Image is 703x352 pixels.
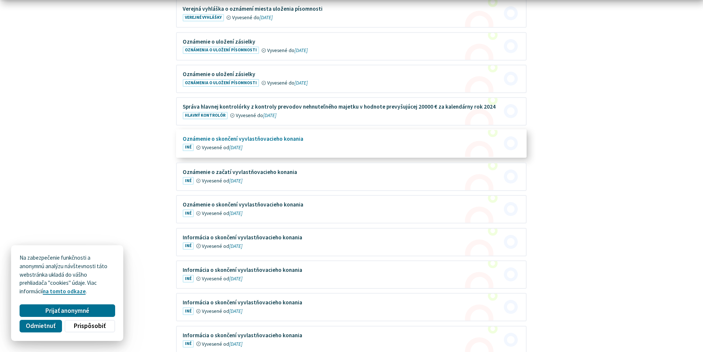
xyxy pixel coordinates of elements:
button: Odmietnuť [20,320,62,332]
a: Informácia o skončení vyvlastňovacieho konania Iné Vyvesené od[DATE] [177,229,526,256]
a: Informácia o skončení vyvlastňovacieho konania Iné Vyvesené od[DATE] [177,294,526,321]
a: Oznámenie o skončení vyvlastňovacieho konania Iné Vyvesené od[DATE] [177,196,526,223]
p: Na zabezpečenie funkčnosti a anonymnú analýzu návštevnosti táto webstránka ukladá do vášho prehli... [20,254,115,296]
a: Správa hlavnej kontrolórky z kontroly prevodov nehnuteľného majetku v hodnote prevyšujúcej 20000 ... [177,98,526,125]
span: Odmietnuť [26,322,55,330]
a: Informácia o skončení vyvlastňovacieho konania Iné Vyvesené od[DATE] [177,261,526,288]
span: Prijať anonymné [45,307,89,315]
a: na tomto odkaze [43,288,86,295]
a: Oznámenie o skončení vyvlastňovacieho konania Iné Vyvesené od[DATE] [177,130,526,157]
span: Prispôsobiť [74,322,106,330]
a: Oznámenie o uložení zásielky Oznámenia o uložení písomnosti Vyvesené do[DATE] [177,33,526,60]
a: Oznámenie o začatí vyvlastňovacieho konania Iné Vyvesené od[DATE] [177,163,526,190]
button: Prispôsobiť [65,320,115,332]
a: Oznámenie o uložení zásielky Oznámenia o uložení písomnosti Vyvesené do[DATE] [177,65,526,92]
button: Prijať anonymné [20,304,115,317]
